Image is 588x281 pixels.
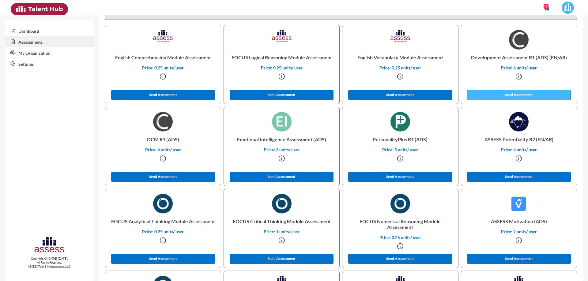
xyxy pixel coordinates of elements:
[466,147,572,152] p: Price: 4 units/ user
[110,229,216,234] p: Price: 0.25 units/ user
[111,172,215,182] button: Send Assessment
[229,229,334,234] p: Price: 1 units/ user
[347,131,453,147] p: PersonalityPlus R1 (ADS)
[34,236,65,255] img: assesscompany-logo.png
[110,147,216,152] p: Price: 4 units/ user
[466,65,572,70] p: Price: 6 units/ user
[347,50,453,65] p: English Vocabulary Module Assessment
[229,213,334,229] p: FOCUS Critical Thinking Module Assessment
[5,36,94,47] a: Assessments
[230,90,334,100] button: Send Assessment
[467,90,571,100] button: Send Assessment
[348,90,452,100] button: Send Assessment
[347,65,453,70] p: Price: 0.25 units/ user
[466,213,572,229] p: ASSESS Motivation (ADS)
[347,213,453,235] p: FOCUS Numerical Reasoning Module Assessment
[544,4,548,9] div: 1
[467,172,571,182] button: Send Assessment
[230,172,334,182] button: Send Assessment
[5,257,94,268] p: Copyright © [DATE]-[DATE]. All Rights Reserved. ASSESS Talent Management, LLC.
[5,47,94,58] a: My Organization
[466,50,572,65] p: Development Assessment R1 (ADS) (EN/AR)
[348,172,452,182] button: Send Assessment
[543,5,551,12] mat-icon: notifications
[5,58,94,69] a: Settings
[110,213,216,229] p: FOCUS Analytical Thinking Module Assessment
[110,65,216,70] p: Price: 0.25 units/ user
[467,254,571,264] button: Send Assessment
[230,254,334,264] button: Send Assessment
[5,25,94,36] a: Dashboard
[348,254,452,264] button: Send Assessment
[111,90,215,100] button: Send Assessment
[466,229,572,234] p: Price: 2 units/ user
[347,147,453,152] p: Price: 5 units/ user
[110,131,216,147] p: OCM R1 (ADS)
[229,147,334,152] p: Price: 3 units/ user
[229,65,334,70] p: Price: 0.25 units/ user
[110,50,216,65] p: English Comprehension Module Assessment
[229,131,334,147] p: Emotional Intelligence Assessment (ADS)
[111,254,215,264] button: Send Assessment
[229,50,334,65] p: FOCUS Logical Reasoning Module Assessment
[466,131,572,147] p: ASSESS Potentiality R2 (EN/AR)
[347,235,453,240] p: Price: 0.25 units/ user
